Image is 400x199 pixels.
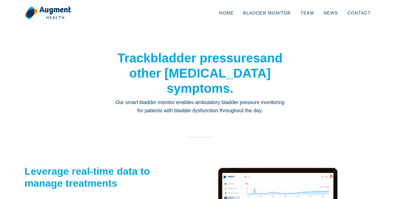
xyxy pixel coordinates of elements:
a: Team [296,3,319,23]
a: Home [214,3,238,23]
a: Contact [343,3,376,23]
a: News [319,3,343,23]
strong: bladder pressures [151,51,260,65]
h1: Track and other [MEDICAL_DATA] symptoms. [115,50,286,96]
img: logo [25,6,71,20]
p: Our smart bladder monitor enables ambulatory bladder pressure monitoring for patients with bladde... [115,98,286,115]
h2: Leverage real-time data to manage treatments [25,165,165,190]
a: Bladder Monitor [238,3,296,23]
